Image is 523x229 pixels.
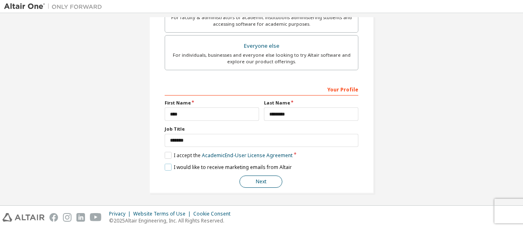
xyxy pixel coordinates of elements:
[170,14,353,27] div: For faculty & administrators of academic institutions administering students and accessing softwa...
[165,100,259,106] label: First Name
[239,176,282,188] button: Next
[4,2,106,11] img: Altair One
[170,52,353,65] div: For individuals, businesses and everyone else looking to try Altair software and explore our prod...
[165,152,293,159] label: I accept the
[49,213,58,222] img: facebook.svg
[202,152,293,159] a: Academic End-User License Agreement
[109,211,133,217] div: Privacy
[63,213,72,222] img: instagram.svg
[109,217,235,224] p: © 2025 Altair Engineering, Inc. All Rights Reserved.
[170,40,353,52] div: Everyone else
[264,100,358,106] label: Last Name
[165,126,358,132] label: Job Title
[193,211,235,217] div: Cookie Consent
[165,82,358,96] div: Your Profile
[2,213,45,222] img: altair_logo.svg
[76,213,85,222] img: linkedin.svg
[133,211,193,217] div: Website Terms of Use
[165,164,292,171] label: I would like to receive marketing emails from Altair
[90,213,102,222] img: youtube.svg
